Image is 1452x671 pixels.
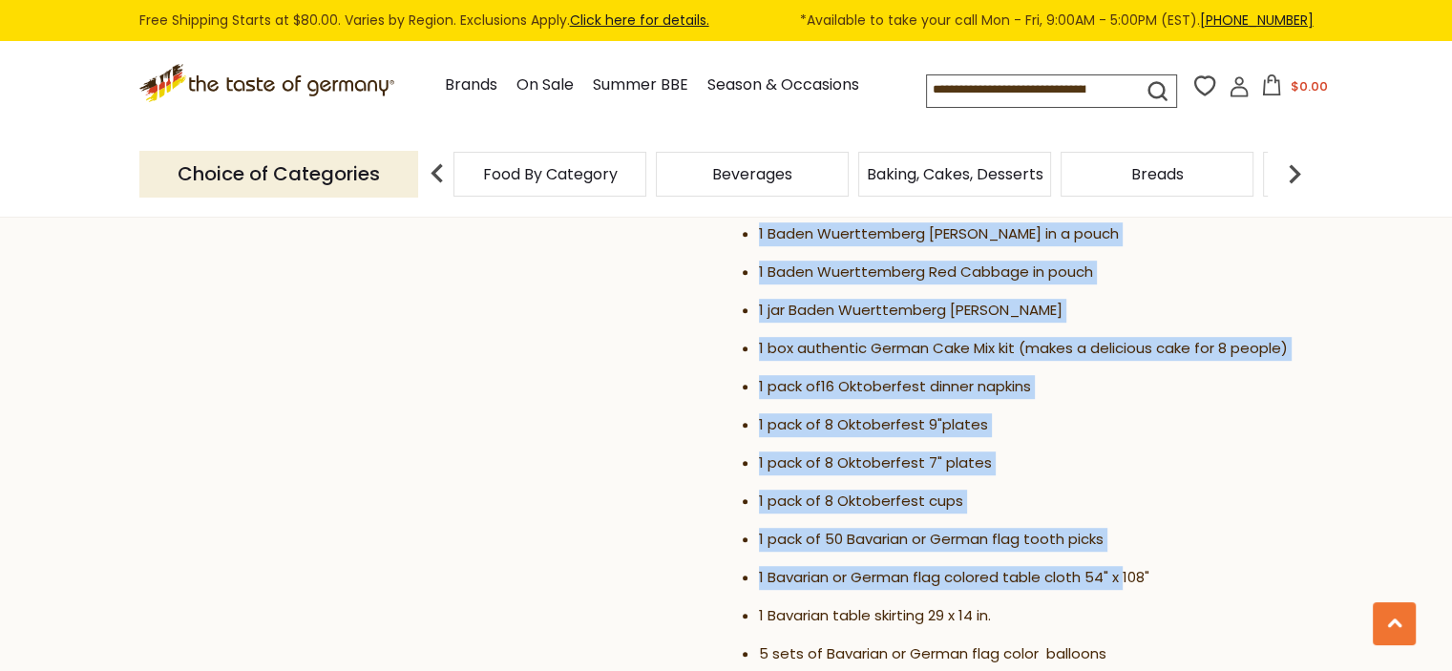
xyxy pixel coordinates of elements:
a: Summer BBE [593,73,688,98]
a: Food By Category [483,167,618,181]
img: next arrow [1275,155,1314,193]
a: Breads [1131,167,1184,181]
a: [PHONE_NUMBER] [1200,10,1314,30]
a: Baking, Cakes, Desserts [867,167,1043,181]
li: 1 pack of16 Oktoberfest dinner napkins [759,375,1299,399]
li: 1 Bavarian or German flag colored table cloth 54" x 108" [759,566,1299,590]
a: On Sale [516,73,574,98]
li: 1 pack of 8 Oktoberfest cups [759,490,1299,514]
a: Brands [445,73,497,98]
li: 1 pack of 8 Oktoberfest 9"plates [759,413,1299,437]
li: 1 Bavarian table skirting 29 x 14 in. [759,604,1299,628]
span: *Available to take your call Mon - Fri, 9:00AM - 5:00PM (EST). [800,10,1314,31]
span: $0.00 [1290,77,1327,95]
li: 1 pack of 50 Bavarian or German flag tooth picks [759,528,1299,552]
li: 1 jar Baden Wuerttemberg [PERSON_NAME] [759,299,1299,323]
li: 1 pack of 8 Oktoberfest 7" plates [759,451,1299,475]
li: 1 Baden Wuerttemberg Red Cabbage in pouch [759,261,1299,284]
a: Season & Occasions [707,73,859,98]
li: 1 box authentic German Cake Mix kit (makes a delicious cake for 8 people) [759,337,1299,361]
li: 1 Baden Wuerttemberg [PERSON_NAME] in a pouch [759,222,1299,246]
p: Choice of Categories [139,151,418,198]
div: Free Shipping Starts at $80.00. Varies by Region. Exclusions Apply. [139,10,1314,31]
img: previous arrow [418,155,456,193]
a: Beverages [712,167,792,181]
button: $0.00 [1253,74,1335,103]
li: 5 sets of Bavarian or German flag color balloons [759,642,1299,666]
a: Click here for details. [570,10,709,30]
